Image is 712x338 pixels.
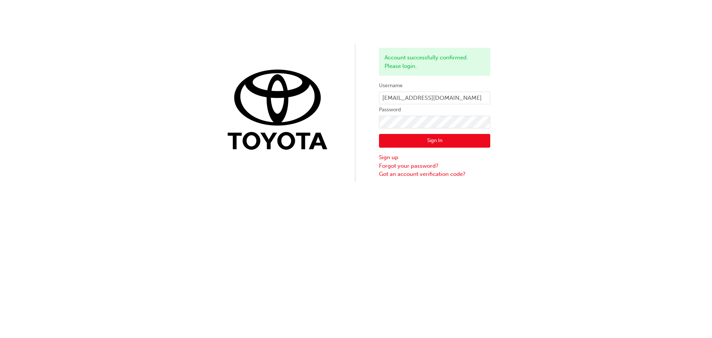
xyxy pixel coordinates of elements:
[379,105,490,114] label: Password
[379,81,490,90] label: Username
[379,162,490,170] a: Forgot your password?
[379,48,490,76] div: Account successfully confirmed. Please login.
[379,153,490,162] a: Sign up
[222,52,333,163] img: tt
[379,170,490,178] a: Got an account verification code?
[379,92,490,104] input: Username
[379,134,490,148] button: Sign In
